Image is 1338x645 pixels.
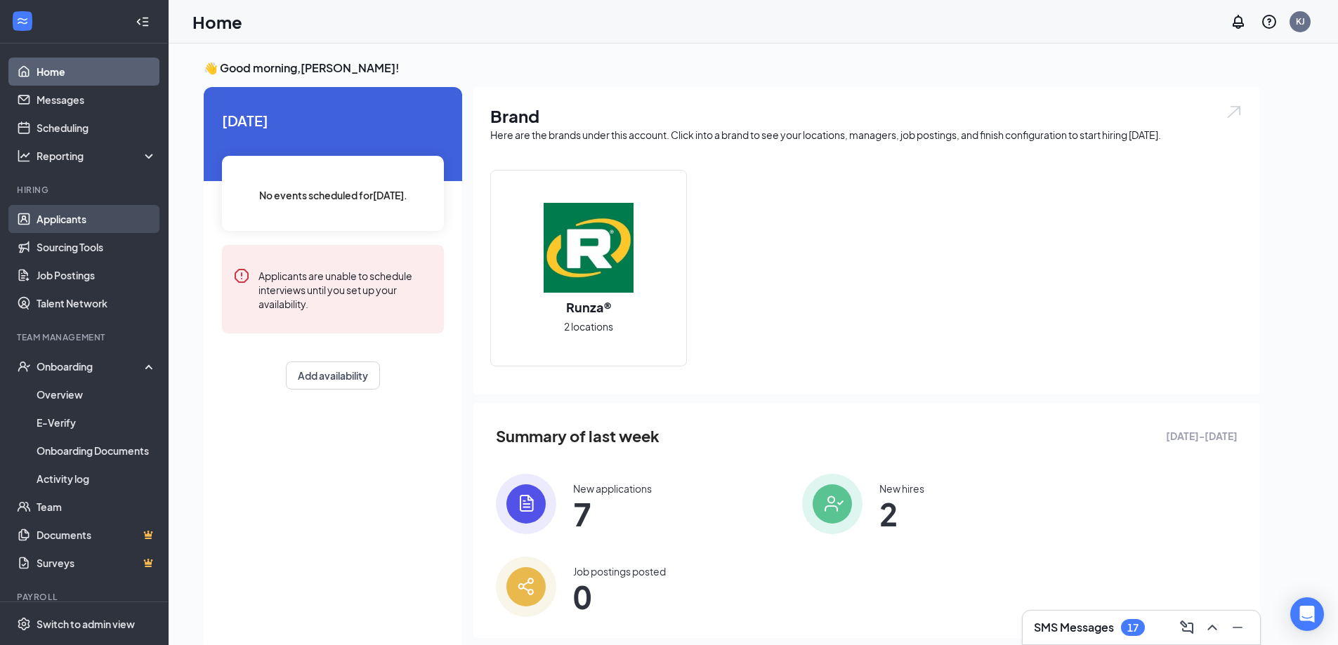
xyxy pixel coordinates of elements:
button: ChevronUp [1201,616,1224,639]
a: Job Postings [37,261,157,289]
a: Onboarding Documents [37,437,157,465]
div: Applicants are unable to schedule interviews until you set up your availability. [258,267,433,311]
div: Onboarding [37,359,145,373]
h3: 👋 Good morning, [PERSON_NAME] ! [204,60,1260,76]
span: Summary of last week [496,424,660,448]
a: Team [37,493,157,521]
a: Talent Network [37,289,157,317]
button: ComposeMessage [1176,616,1198,639]
a: SurveysCrown [37,549,157,577]
svg: Notifications [1230,13,1247,30]
button: Add availability [286,361,380,390]
div: Hiring [17,184,154,196]
a: Home [37,58,157,86]
svg: WorkstreamLogo [15,14,29,28]
a: Overview [37,380,157,408]
svg: Settings [17,617,31,631]
span: 2 locations [564,319,613,334]
img: icon [496,474,556,534]
div: Here are the brands under this account. Click into a brand to see your locations, managers, job p... [490,128,1243,142]
div: Payroll [17,591,154,603]
div: Job postings posted [573,564,666,578]
svg: Error [233,267,250,284]
img: icon [802,474,863,534]
img: Runza® [544,203,634,293]
div: New hires [879,481,924,496]
span: [DATE] [222,109,444,131]
h1: Home [192,10,242,34]
a: DocumentsCrown [37,521,157,549]
a: E-Verify [37,408,157,437]
svg: ChevronUp [1204,619,1221,636]
svg: Collapse [136,15,150,29]
div: Open Intercom Messenger [1290,597,1324,631]
div: Team Management [17,331,154,343]
img: open.6027fd2a22e1237b5b06.svg [1225,104,1243,120]
svg: ComposeMessage [1179,619,1195,636]
svg: Minimize [1229,619,1246,636]
svg: UserCheck [17,359,31,373]
img: icon [496,557,556,617]
span: 7 [573,501,652,526]
div: Reporting [37,149,157,163]
svg: Analysis [17,149,31,163]
div: New applications [573,481,652,496]
h3: SMS Messages [1034,620,1114,635]
button: Minimize [1226,616,1249,639]
span: 2 [879,501,924,526]
a: Activity log [37,465,157,493]
h1: Brand [490,104,1243,128]
a: Messages [37,86,157,114]
svg: QuestionInfo [1261,13,1278,30]
a: Scheduling [37,114,157,142]
span: 0 [573,584,666,609]
a: Sourcing Tools [37,233,157,261]
div: Switch to admin view [37,617,135,631]
span: No events scheduled for [DATE] . [259,187,407,203]
a: Applicants [37,205,157,233]
div: 17 [1127,622,1139,634]
span: [DATE] - [DATE] [1166,428,1238,444]
h2: Runza® [552,298,626,316]
div: KJ [1296,15,1305,27]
